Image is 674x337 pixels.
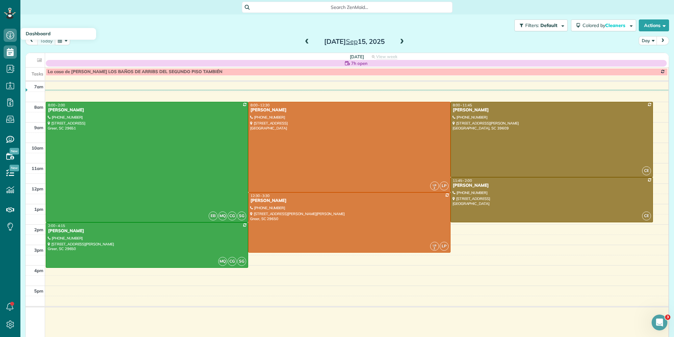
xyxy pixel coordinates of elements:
[571,19,636,31] button: Colored byCleaners
[48,223,65,228] span: 2:00 - 4:15
[209,211,218,220] span: EB
[34,207,43,212] span: 1pm
[32,145,43,151] span: 10am
[26,31,51,37] span: Dashboard
[657,36,669,45] button: next
[453,103,472,107] span: 8:00 - 11:45
[642,211,651,220] span: CE
[433,183,436,187] span: LB
[32,186,43,191] span: 12pm
[32,166,43,171] span: 11am
[34,288,43,294] span: 5pm
[430,245,439,252] small: 2
[351,60,368,67] span: 7h open
[525,22,539,28] span: Filters:
[583,22,628,28] span: Colored by
[440,242,449,251] span: LP
[48,228,246,234] div: [PERSON_NAME]
[10,165,19,171] span: New
[218,211,227,220] span: MQ
[34,84,43,89] span: 7am
[430,185,439,191] small: 2
[34,247,43,253] span: 3pm
[350,54,364,59] span: [DATE]
[228,211,237,220] span: CG
[433,243,436,247] span: LB
[48,107,246,113] div: [PERSON_NAME]
[25,36,38,45] button: prev
[440,182,449,190] span: LP
[639,19,669,31] button: Actions
[346,37,358,45] span: Sep
[250,193,270,198] span: 12:30 - 3:30
[10,148,19,154] span: New
[48,103,65,107] span: 8:00 - 2:00
[34,268,43,273] span: 4pm
[237,257,246,266] span: SG
[514,19,568,31] button: Filters: Default
[605,22,626,28] span: Cleaners
[250,107,449,113] div: [PERSON_NAME]
[639,36,657,45] button: Day
[453,107,651,113] div: [PERSON_NAME]
[250,103,270,107] span: 8:00 - 12:30
[218,257,227,266] span: MQ
[237,211,246,220] span: SG
[34,125,43,130] span: 9am
[48,69,222,74] span: La casa de [PERSON_NAME] LOS BAÑOS DE ARRIBS DEL SEGUNDO PISO TAMBIÉN
[453,178,472,183] span: 11:45 - 2:00
[511,19,568,31] a: Filters: Default
[652,315,667,330] iframe: Intercom live chat
[34,227,43,232] span: 2pm
[376,54,397,59] span: View week
[642,166,651,175] span: CE
[34,104,43,110] span: 8am
[540,22,558,28] span: Default
[665,315,670,320] span: 3
[37,36,56,45] button: today
[250,198,449,204] div: [PERSON_NAME]
[313,38,396,45] h2: [DATE] 15, 2025
[228,257,237,266] span: CG
[453,183,651,188] div: [PERSON_NAME]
